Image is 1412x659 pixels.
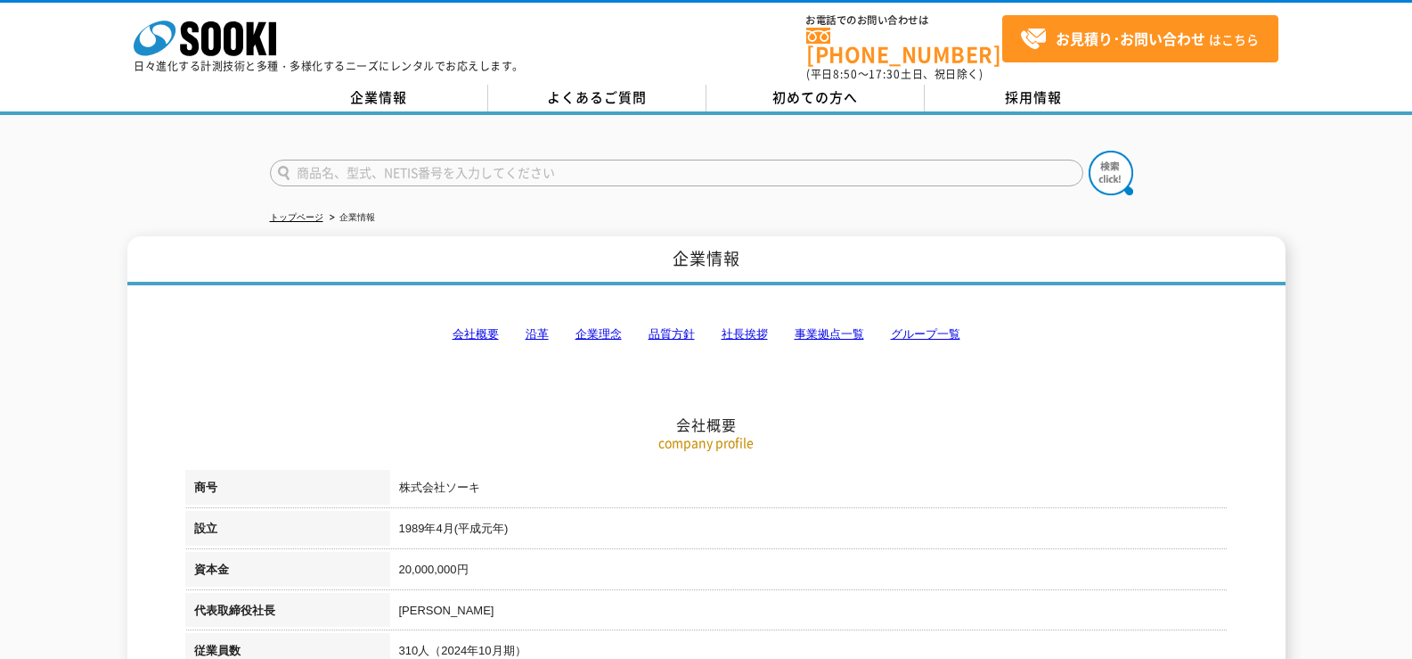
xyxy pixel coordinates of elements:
[390,593,1228,634] td: [PERSON_NAME]
[526,327,549,341] a: 沿革
[833,66,858,82] span: 8:50
[806,15,1002,26] span: お電話でのお問い合わせは
[127,236,1285,285] h1: 企業情報
[772,87,858,107] span: 初めての方へ
[185,511,390,552] th: 設立
[390,470,1228,511] td: 株式会社ソーキ
[649,327,695,341] a: 品質方針
[488,85,706,111] a: よくあるご質問
[185,470,390,511] th: 商号
[185,433,1228,452] p: company profile
[722,327,768,341] a: 社長挨拶
[390,511,1228,552] td: 1989年4月(平成元年)
[270,85,488,111] a: 企業情報
[869,66,901,82] span: 17:30
[1002,15,1278,62] a: お見積り･お問い合わせはこちら
[185,237,1228,434] h2: 会社概要
[806,66,983,82] span: (平日 ～ 土日、祝日除く)
[706,85,925,111] a: 初めての方へ
[1056,28,1205,49] strong: お見積り･お問い合わせ
[270,212,323,222] a: トップページ
[1020,26,1259,53] span: はこちら
[575,327,622,341] a: 企業理念
[185,552,390,593] th: 資本金
[795,327,864,341] a: 事業拠点一覧
[806,28,1002,64] a: [PHONE_NUMBER]
[326,209,375,227] li: 企業情報
[453,327,499,341] a: 会社概要
[925,85,1143,111] a: 採用情報
[390,552,1228,593] td: 20,000,000円
[1089,151,1133,195] img: btn_search.png
[270,160,1083,186] input: 商品名、型式、NETIS番号を入力してください
[891,327,960,341] a: グループ一覧
[134,61,524,71] p: 日々進化する計測技術と多種・多様化するニーズにレンタルでお応えします。
[185,593,390,634] th: 代表取締役社長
